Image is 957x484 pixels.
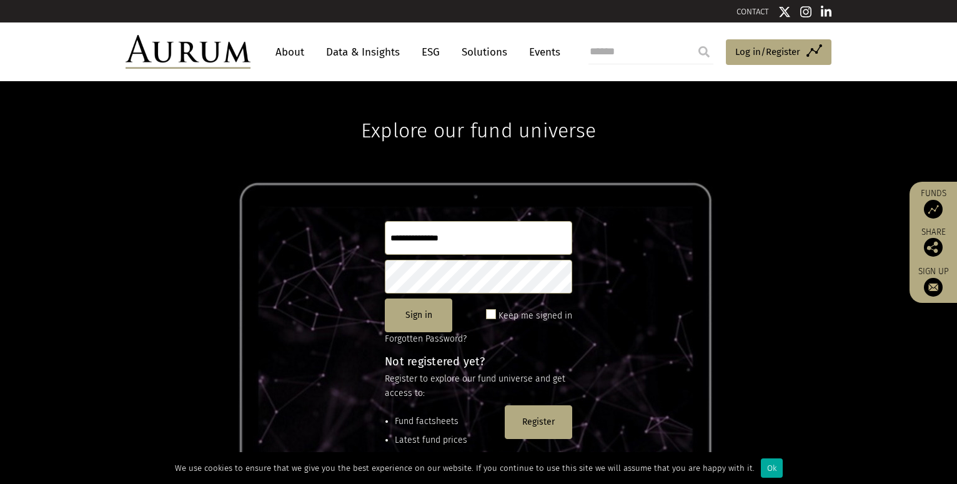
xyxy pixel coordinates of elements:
button: Register [505,405,572,439]
img: Aurum [126,35,250,69]
a: Data & Insights [320,41,406,64]
a: Forgotten Password? [385,333,467,344]
span: Log in/Register [735,44,800,59]
h1: Explore our fund universe [361,81,596,142]
a: Log in/Register [726,39,831,66]
img: Access Funds [924,200,943,219]
p: Register to explore our fund universe and get access to: [385,372,572,400]
a: About [269,41,310,64]
a: CONTACT [736,7,769,16]
div: Share [916,228,951,257]
label: Keep me signed in [498,309,572,323]
li: Fund factsheets [395,415,500,428]
div: Ok [761,458,783,478]
button: Sign in [385,299,452,332]
a: ESG [415,41,446,64]
img: Share this post [924,238,943,257]
a: Solutions [455,41,513,64]
h4: Not registered yet? [385,356,572,367]
a: Sign up [916,266,951,297]
img: Instagram icon [800,6,811,18]
li: Latest fund prices [395,433,500,447]
a: Events [523,41,560,64]
img: Sign up to our newsletter [924,278,943,297]
img: Twitter icon [778,6,791,18]
input: Submit [692,39,717,64]
img: Linkedin icon [821,6,832,18]
a: Funds [916,188,951,219]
